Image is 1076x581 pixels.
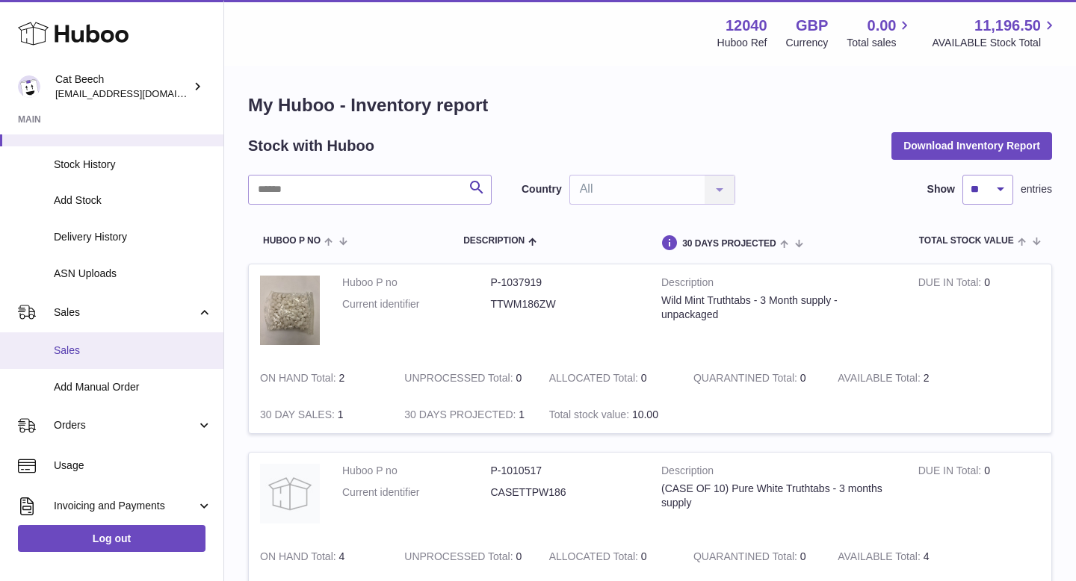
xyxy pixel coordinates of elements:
[54,344,212,358] span: Sales
[522,182,562,196] label: Country
[661,276,896,293] strong: Description
[248,136,374,156] h2: Stock with Huboo
[54,230,212,244] span: Delivery History
[796,16,828,36] strong: GBP
[404,550,516,566] strong: UNPROCESSED Total
[54,499,197,513] span: Invoicing and Payments
[726,16,767,36] strong: 12040
[249,360,393,397] td: 2
[932,36,1058,50] span: AVAILABLE Stock Total
[927,182,955,196] label: Show
[907,264,1051,360] td: 0
[393,538,537,575] td: 0
[54,418,197,432] span: Orders
[260,550,339,566] strong: ON HAND Total
[549,372,641,388] strong: ALLOCATED Total
[632,408,658,420] span: 10.00
[907,453,1051,538] td: 0
[491,297,640,311] dd: TTWM186ZW
[342,464,491,478] dt: Huboo P no
[826,360,971,397] td: 2
[260,464,320,523] img: product image
[491,485,640,500] dd: CASETTPW186
[393,397,537,433] td: 1
[800,372,806,384] span: 0
[717,36,767,50] div: Huboo Ref
[260,372,339,388] strong: ON HAND Total
[838,372,923,388] strong: AVAILABLE Total
[847,16,913,50] a: 0.00 Total sales
[549,550,641,566] strong: ALLOCATED Total
[538,538,682,575] td: 0
[838,550,923,566] strong: AVAILABLE Total
[249,397,393,433] td: 1
[891,132,1052,159] button: Download Inventory Report
[54,305,197,320] span: Sales
[918,465,984,480] strong: DUE IN Total
[491,464,640,478] dd: P-1010517
[800,550,806,562] span: 0
[54,380,212,394] span: Add Manual Order
[248,93,1052,117] h1: My Huboo - Inventory report
[263,236,321,246] span: Huboo P no
[826,538,971,575] td: 4
[260,408,338,424] strong: 30 DAY SALES
[661,482,896,510] div: (CASE OF 10) Pure White Truthtabs - 3 months supply
[974,16,1041,36] span: 11,196.50
[54,158,212,172] span: Stock History
[463,236,525,246] span: Description
[932,16,1058,50] a: 11,196.50 AVAILABLE Stock Total
[918,276,984,292] strong: DUE IN Total
[18,525,205,552] a: Log out
[682,239,776,249] span: 30 DAYS PROJECTED
[55,87,220,99] span: [EMAIL_ADDRESS][DOMAIN_NAME]
[404,408,519,424] strong: 30 DAYS PROJECTED
[549,408,632,424] strong: Total stock value
[393,360,537,397] td: 0
[868,16,897,36] span: 0.00
[786,36,829,50] div: Currency
[54,267,212,281] span: ASN Uploads
[342,297,491,311] dt: Current identifier
[54,459,212,473] span: Usage
[491,276,640,290] dd: P-1037919
[342,276,491,290] dt: Huboo P no
[661,293,896,322] div: Wild Mint Truthtabs - 3 Month supply - unpackaged
[661,464,896,482] strong: Description
[693,372,800,388] strong: QUARANTINED Total
[919,236,1014,246] span: Total stock value
[1021,182,1052,196] span: entries
[55,72,190,101] div: Cat Beech
[260,276,320,345] img: product image
[538,360,682,397] td: 0
[249,538,393,575] td: 4
[847,36,913,50] span: Total sales
[342,485,491,500] dt: Current identifier
[693,550,800,566] strong: QUARANTINED Total
[404,372,516,388] strong: UNPROCESSED Total
[18,75,40,98] img: Cat@thetruthbrush.com
[54,193,212,208] span: Add Stock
